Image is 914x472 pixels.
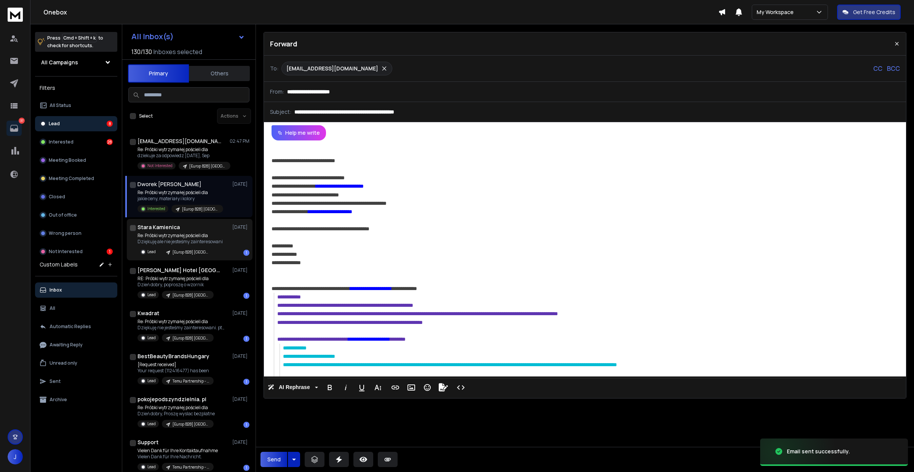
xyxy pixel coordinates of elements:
h1: All Campaigns [41,59,78,66]
p: Awaiting Reply [50,342,83,348]
button: All Campaigns [35,55,117,70]
button: Underline (⌘U) [355,380,369,395]
p: 37 [19,118,25,124]
h1: All Inbox(s) [131,33,174,40]
p: Subject: [270,108,291,116]
p: Inbox [50,287,62,293]
p: BCC [887,64,900,73]
p: To: [270,65,278,72]
p: [DATE] [232,181,249,187]
p: Lead [49,121,60,127]
p: CC [873,64,882,73]
button: Meeting Completed [35,171,117,186]
button: Archive [35,392,117,407]
p: Unread only [50,360,77,366]
button: Others [189,65,250,82]
p: Lead [147,464,156,470]
p: [Europ B2B] [GEOGRAPHIC_DATA] [173,335,209,341]
a: 37 [6,121,22,136]
p: Archive [50,397,67,403]
p: [Europ B2B] [GEOGRAPHIC_DATA] [189,163,226,169]
p: Re: Próbki wytrzymałej pościeli dla [137,319,224,325]
img: logo [8,8,23,22]
button: Insert Image (⌘P) [404,380,419,395]
h1: Dworek [PERSON_NAME] [137,180,201,188]
p: jakie ceny, materiały i kolory [137,196,223,202]
p: Temu Partnership - Shopify Expansion PL [173,464,209,470]
p: Dzień dobry, poproszę o wzornik [137,282,214,288]
span: Cmd + Shift + k [62,33,97,42]
h1: Kwadrat [137,309,159,317]
p: Lead [147,292,156,298]
p: Lead [147,378,156,384]
p: Sent [50,378,61,384]
p: Get Free Credits [853,8,895,16]
button: Get Free Credits [837,5,901,20]
button: AI Rephrase [266,380,320,395]
p: Dziękuję nie jesteśmy zainteresowani. pt., [137,325,224,331]
h1: Onebox [43,8,718,17]
p: Closed [49,194,65,200]
button: All Status [35,98,117,113]
h3: Custom Labels [40,261,78,268]
button: Primary [128,64,189,83]
p: Forward [270,38,297,49]
p: Interested [49,139,74,145]
p: [DATE] [232,353,249,359]
p: Interested [147,206,165,212]
p: [DATE] [232,310,249,316]
p: All [50,305,55,311]
p: Re: Próbki wytrzymałej pościeli dla [137,190,223,196]
p: Vielen Dank für Ihre Nachricht. [137,454,218,460]
h3: Inboxes selected [153,47,202,56]
p: Lead [147,249,156,255]
p: From: [270,88,284,96]
span: AI Rephrase [277,384,312,391]
button: Emoticons [420,380,435,395]
p: My Workspace [757,8,797,16]
p: [DATE] [232,439,249,445]
button: Inbox [35,282,117,298]
div: 28 [107,139,113,145]
p: Lead [147,421,156,427]
p: Vielen Dank für Ihre Kontaktaufnahme [137,448,218,454]
h1: Support [137,439,158,446]
button: J [8,449,23,464]
button: Wrong person [35,226,117,241]
p: [DATE] [232,267,249,273]
p: [Europ B2B] [GEOGRAPHIC_DATA] [182,206,219,212]
button: All Inbox(s) [125,29,251,44]
div: 1 [243,379,249,385]
h1: pokojepodszyndzielnia. pl [137,395,206,403]
button: Unread only [35,356,117,371]
p: Re: Próbki wytrzymałej pościeli dla [137,405,215,411]
div: 1 [243,336,249,342]
h1: [EMAIL_ADDRESS][DOMAIN_NAME] [137,137,221,145]
p: [EMAIL_ADDRESS][DOMAIN_NAME] [286,65,378,72]
p: Press to check for shortcuts. [47,34,103,49]
p: Re: Próbki wytrzymałej pościeli dla [137,233,223,239]
p: Not Interested [49,249,83,255]
div: 1 [107,249,113,255]
p: Automatic Replies [50,324,91,330]
p: [Europ B2B] [GEOGRAPHIC_DATA] [173,421,209,427]
p: Dziękuję ale nie jesteśmy zainteresowani [137,239,223,245]
button: Interested28 [35,134,117,150]
button: Insert Link (⌘K) [388,380,403,395]
p: All Status [50,102,71,108]
p: Meeting Completed [49,175,94,182]
button: Automatic Replies [35,319,117,334]
p: Temu Partnership - Shopify Expansion PL [173,378,209,384]
p: [Request received] [137,362,214,368]
button: Signature [436,380,451,395]
button: Code View [454,380,468,395]
p: Re: Próbki wytrzymałej pościeli dla [137,147,229,153]
div: 1 [243,465,249,471]
p: [DATE] [232,396,249,402]
div: 8 [107,121,113,127]
p: [Europ B2B] [GEOGRAPHIC_DATA] [173,249,209,255]
button: More Text [371,380,385,395]
button: Meeting Booked [35,153,117,168]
